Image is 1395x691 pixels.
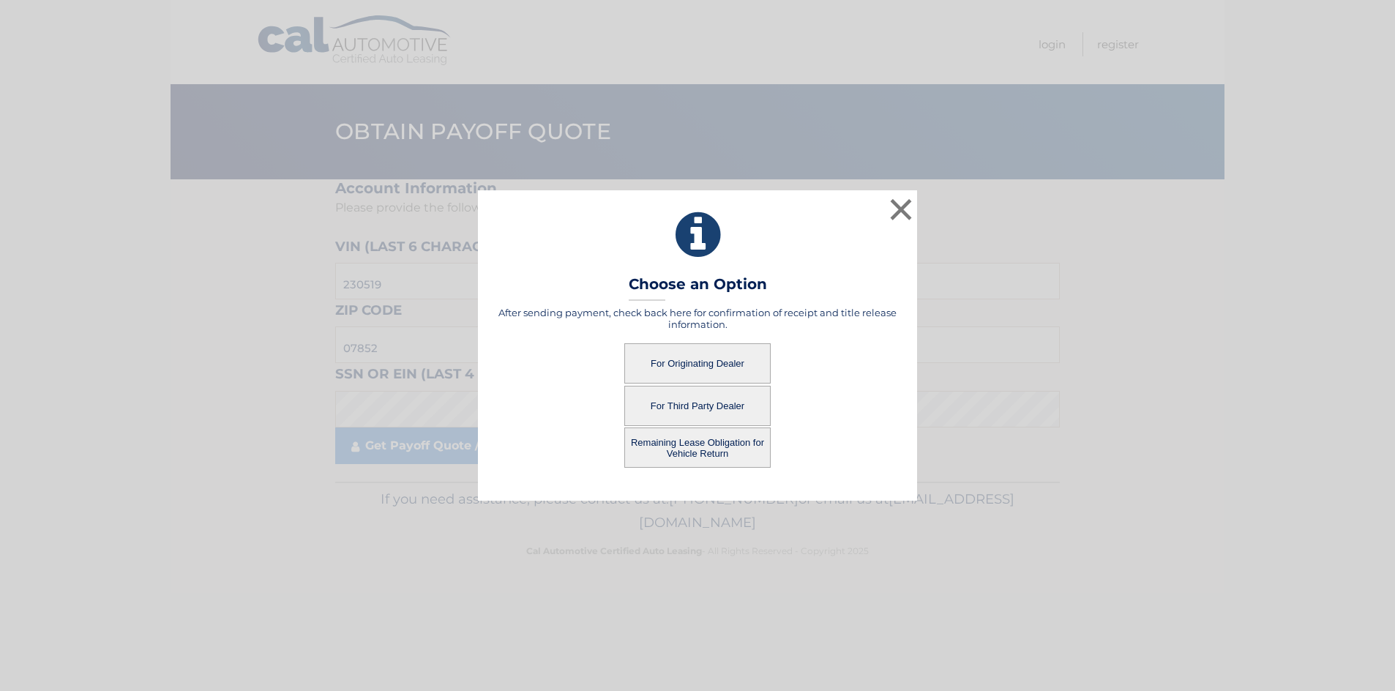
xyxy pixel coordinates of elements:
[624,386,771,426] button: For Third Party Dealer
[886,195,916,224] button: ×
[624,343,771,384] button: For Originating Dealer
[496,307,899,330] h5: After sending payment, check back here for confirmation of receipt and title release information.
[629,275,767,301] h3: Choose an Option
[624,427,771,468] button: Remaining Lease Obligation for Vehicle Return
